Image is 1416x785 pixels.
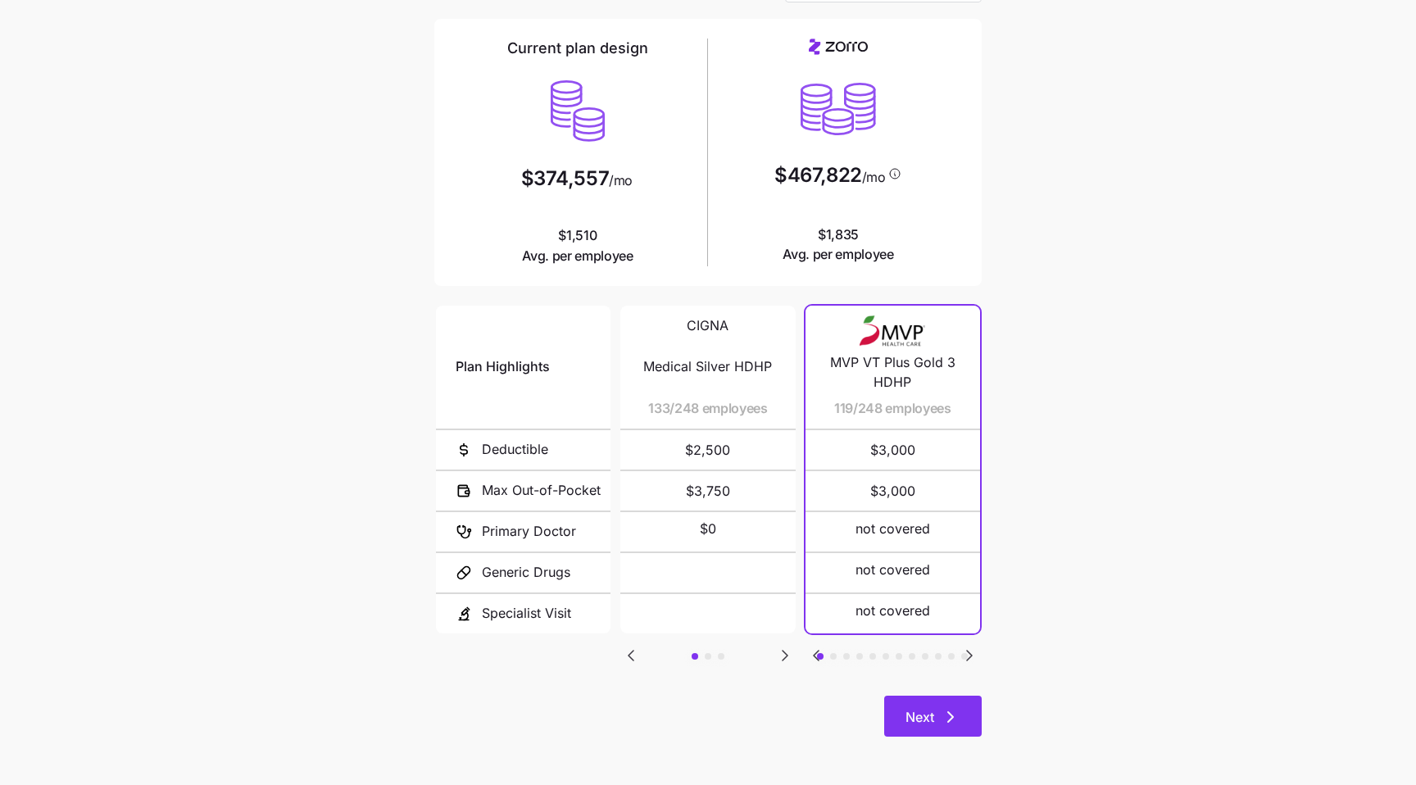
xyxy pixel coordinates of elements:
span: Avg. per employee [522,246,633,266]
span: 119/248 employees [834,398,951,419]
span: Primary Doctor [482,521,576,542]
svg: Go to next slide [960,646,979,665]
span: not covered [855,519,930,539]
span: MVP VT Plus Gold 3 HDHP [825,352,960,393]
svg: Go to previous slide [806,646,826,665]
span: Generic Drugs [482,562,570,583]
span: Next [905,707,934,727]
span: /mo [609,174,633,187]
span: Medical Silver HDHP [643,356,772,377]
span: not covered [855,601,930,621]
h2: Current plan design [507,39,648,58]
span: $0 [700,519,716,539]
button: Next [884,696,982,737]
img: Carrier [860,315,925,347]
svg: Go to previous slide [621,646,641,665]
button: Go to previous slide [806,645,827,666]
span: $3,000 [825,471,960,510]
span: /mo [862,170,886,184]
span: $2,500 [640,430,775,470]
span: $1,510 [522,225,633,266]
span: Plan Highlights [456,356,550,377]
span: $3,750 [640,471,775,510]
span: CIGNA [687,315,728,336]
span: $1,835 [783,225,894,265]
button: Go to previous slide [620,645,642,666]
span: Avg. per employee [783,244,894,265]
button: Go to next slide [959,645,980,666]
button: Go to next slide [774,645,796,666]
span: 133/248 employees [648,398,768,419]
span: Deductible [482,439,548,460]
span: Specialist Visit [482,603,571,624]
span: $3,000 [825,430,960,470]
span: not covered [855,560,930,580]
span: $374,557 [521,169,609,188]
span: Max Out-of-Pocket [482,480,601,501]
svg: Go to next slide [775,646,795,665]
span: $467,822 [774,166,861,185]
